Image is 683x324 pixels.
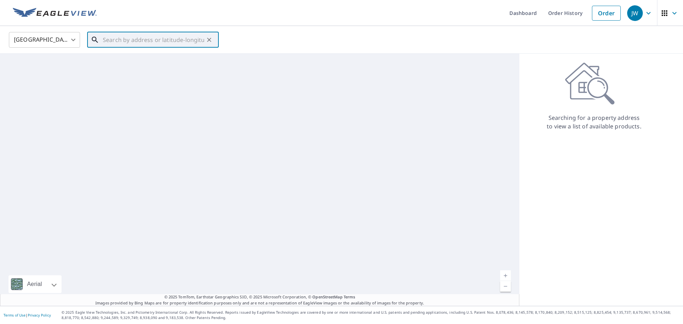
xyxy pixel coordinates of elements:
button: Clear [204,35,214,45]
span: © 2025 TomTom, Earthstar Geographics SIO, © 2025 Microsoft Corporation, © [164,294,355,300]
div: [GEOGRAPHIC_DATA] [9,30,80,50]
a: OpenStreetMap [312,294,342,299]
p: Searching for a property address to view a list of available products. [546,113,642,131]
div: Aerial [9,275,62,293]
img: EV Logo [13,8,97,18]
a: Current Level 5, Zoom In [500,270,511,281]
p: | [4,313,51,317]
a: Order [592,6,621,21]
a: Current Level 5, Zoom Out [500,281,511,292]
input: Search by address or latitude-longitude [103,30,204,50]
div: Aerial [25,275,44,293]
a: Privacy Policy [28,313,51,318]
div: JW [627,5,643,21]
p: © 2025 Eagle View Technologies, Inc. and Pictometry International Corp. All Rights Reserved. Repo... [62,310,679,320]
a: Terms of Use [4,313,26,318]
a: Terms [344,294,355,299]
